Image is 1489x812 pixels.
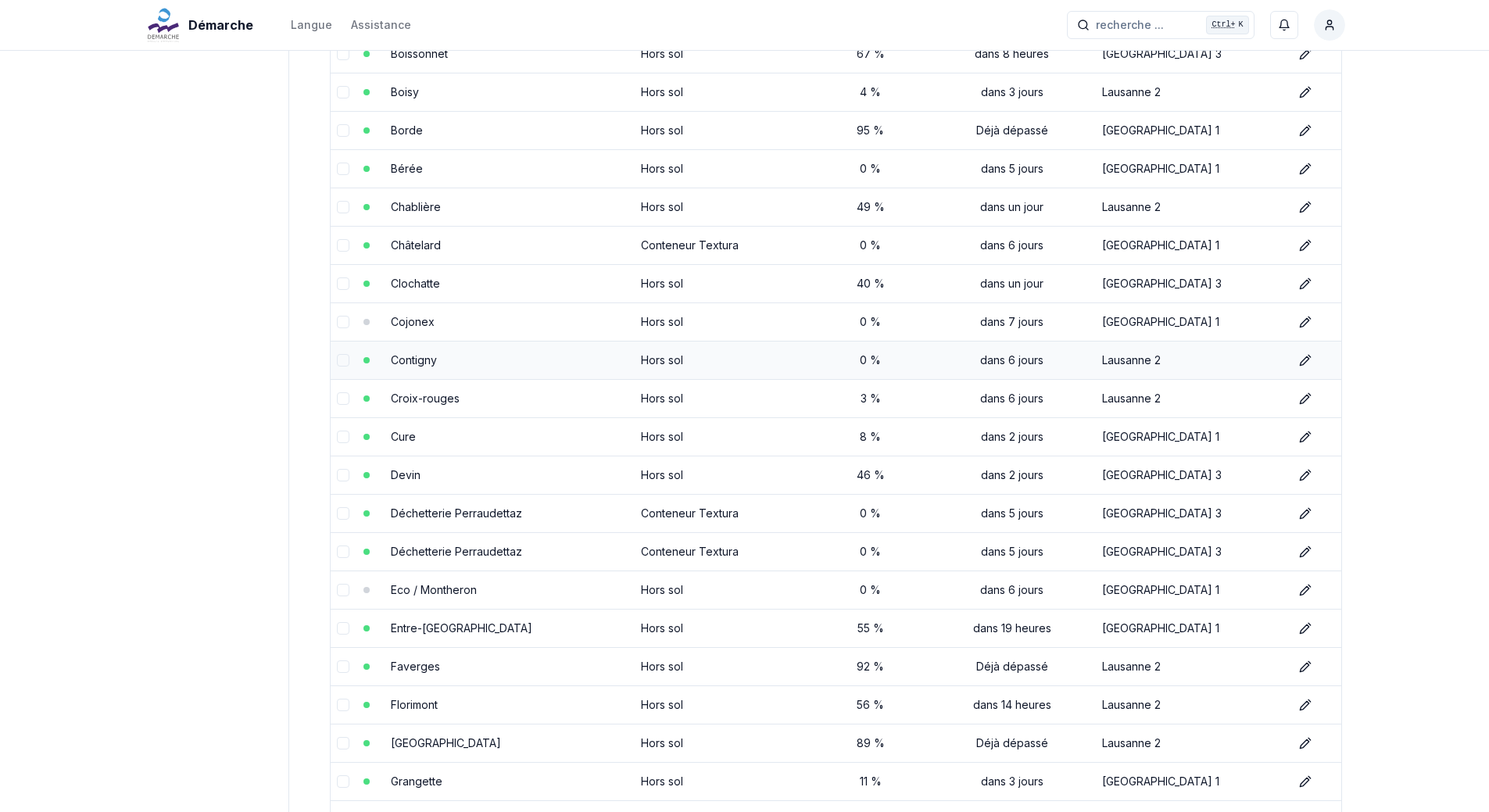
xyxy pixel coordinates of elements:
[1096,379,1287,417] td: Lausanne 2
[819,161,922,177] div: 0 %
[337,354,349,367] button: select-row
[337,48,349,60] button: select-row
[934,46,1090,62] div: dans 8 heures
[934,314,1090,330] div: dans 7 jours
[819,467,922,483] div: 46 %
[391,660,440,673] a: Faverges
[391,353,437,367] a: Contigny
[1096,609,1287,647] td: [GEOGRAPHIC_DATA] 1
[819,621,922,636] div: 55 %
[635,762,813,800] td: Hors sol
[337,584,349,596] button: select-row
[635,302,813,341] td: Hors sol
[391,315,435,328] a: Cojonex
[819,774,922,789] div: 11 %
[934,544,1090,560] div: dans 5 jours
[819,123,922,138] div: 95 %
[337,239,349,252] button: select-row
[819,84,922,100] div: 4 %
[351,16,411,34] a: Assistance
[391,468,421,481] a: Devin
[819,238,922,253] div: 0 %
[819,506,922,521] div: 0 %
[337,86,349,98] button: select-row
[1096,34,1287,73] td: [GEOGRAPHIC_DATA] 3
[391,621,532,635] a: Entre-[GEOGRAPHIC_DATA]
[934,774,1090,789] div: dans 3 jours
[391,506,522,520] a: Déchetterie Perraudettaz
[1096,647,1287,685] td: Lausanne 2
[819,735,922,751] div: 89 %
[391,47,448,60] a: Boissonnet
[819,391,922,406] div: 3 %
[934,659,1090,674] div: Déjà dépassé
[635,494,813,532] td: Conteneur Textura
[391,238,441,252] a: Châtelard
[819,697,922,713] div: 56 %
[934,391,1090,406] div: dans 6 jours
[291,16,332,34] button: Langue
[391,392,460,405] a: Croix-rouges
[188,16,253,34] span: Démarche
[291,17,332,33] div: Langue
[635,417,813,456] td: Hors sol
[337,469,349,481] button: select-row
[1096,226,1287,264] td: [GEOGRAPHIC_DATA] 1
[391,123,423,137] a: Borde
[819,544,922,560] div: 0 %
[819,429,922,445] div: 8 %
[635,34,813,73] td: Hors sol
[635,571,813,609] td: Hors sol
[1096,188,1287,226] td: Lausanne 2
[635,264,813,302] td: Hors sol
[934,506,1090,521] div: dans 5 jours
[337,277,349,290] button: select-row
[934,276,1090,292] div: dans un jour
[934,161,1090,177] div: dans 5 jours
[391,430,416,443] a: Cure
[635,456,813,494] td: Hors sol
[635,685,813,724] td: Hors sol
[635,73,813,111] td: Hors sol
[1096,571,1287,609] td: [GEOGRAPHIC_DATA] 1
[635,149,813,188] td: Hors sol
[1096,532,1287,571] td: [GEOGRAPHIC_DATA] 3
[337,699,349,711] button: select-row
[337,775,349,788] button: select-row
[391,277,440,290] a: Clochatte
[635,341,813,379] td: Hors sol
[934,697,1090,713] div: dans 14 heures
[337,392,349,405] button: select-row
[337,201,349,213] button: select-row
[635,111,813,149] td: Hors sol
[1096,149,1287,188] td: [GEOGRAPHIC_DATA] 1
[934,352,1090,368] div: dans 6 jours
[934,429,1090,445] div: dans 2 jours
[1096,724,1287,762] td: Lausanne 2
[337,660,349,673] button: select-row
[819,276,922,292] div: 40 %
[145,6,182,44] img: Démarche Logo
[1096,73,1287,111] td: Lausanne 2
[819,199,922,215] div: 49 %
[337,124,349,137] button: select-row
[934,123,1090,138] div: Déjà dépassé
[819,352,922,368] div: 0 %
[337,546,349,558] button: select-row
[635,226,813,264] td: Conteneur Textura
[1096,494,1287,532] td: [GEOGRAPHIC_DATA] 3
[337,316,349,328] button: select-row
[934,199,1090,215] div: dans un jour
[337,622,349,635] button: select-row
[819,659,922,674] div: 92 %
[1096,417,1287,456] td: [GEOGRAPHIC_DATA] 1
[635,647,813,685] td: Hors sol
[934,621,1090,636] div: dans 19 heures
[1096,264,1287,302] td: [GEOGRAPHIC_DATA] 3
[635,188,813,226] td: Hors sol
[391,583,477,596] a: Eco / Montheron
[934,467,1090,483] div: dans 2 jours
[934,84,1090,100] div: dans 3 jours
[819,582,922,598] div: 0 %
[337,163,349,175] button: select-row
